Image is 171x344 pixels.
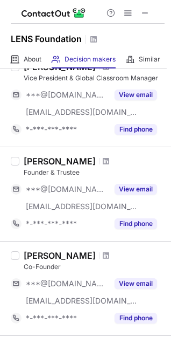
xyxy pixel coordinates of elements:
[115,313,157,324] button: Reveal Button
[115,184,157,195] button: Reveal Button
[24,156,96,167] div: [PERSON_NAME]
[26,296,138,306] span: [EMAIL_ADDRESS][DOMAIN_NAME]
[26,279,108,288] span: ***@[DOMAIN_NAME]
[24,250,96,261] div: [PERSON_NAME]
[26,90,108,100] span: ***@[DOMAIN_NAME]
[115,124,157,135] button: Reveal Button
[115,278,157,289] button: Reveal Button
[11,32,82,45] h1: LENS Foundation
[24,55,41,64] span: About
[115,90,157,100] button: Reveal Button
[26,202,138,211] span: [EMAIL_ADDRESS][DOMAIN_NAME]
[65,55,116,64] span: Decision makers
[139,55,160,64] span: Similar
[26,107,138,117] span: [EMAIL_ADDRESS][DOMAIN_NAME]
[24,168,165,177] div: Founder & Trustee
[24,73,165,83] div: Vice President & Global Classroom Manager
[115,218,157,229] button: Reveal Button
[26,184,108,194] span: ***@[DOMAIN_NAME]
[24,262,165,272] div: Co-Founder
[22,6,86,19] img: ContactOut v5.3.10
